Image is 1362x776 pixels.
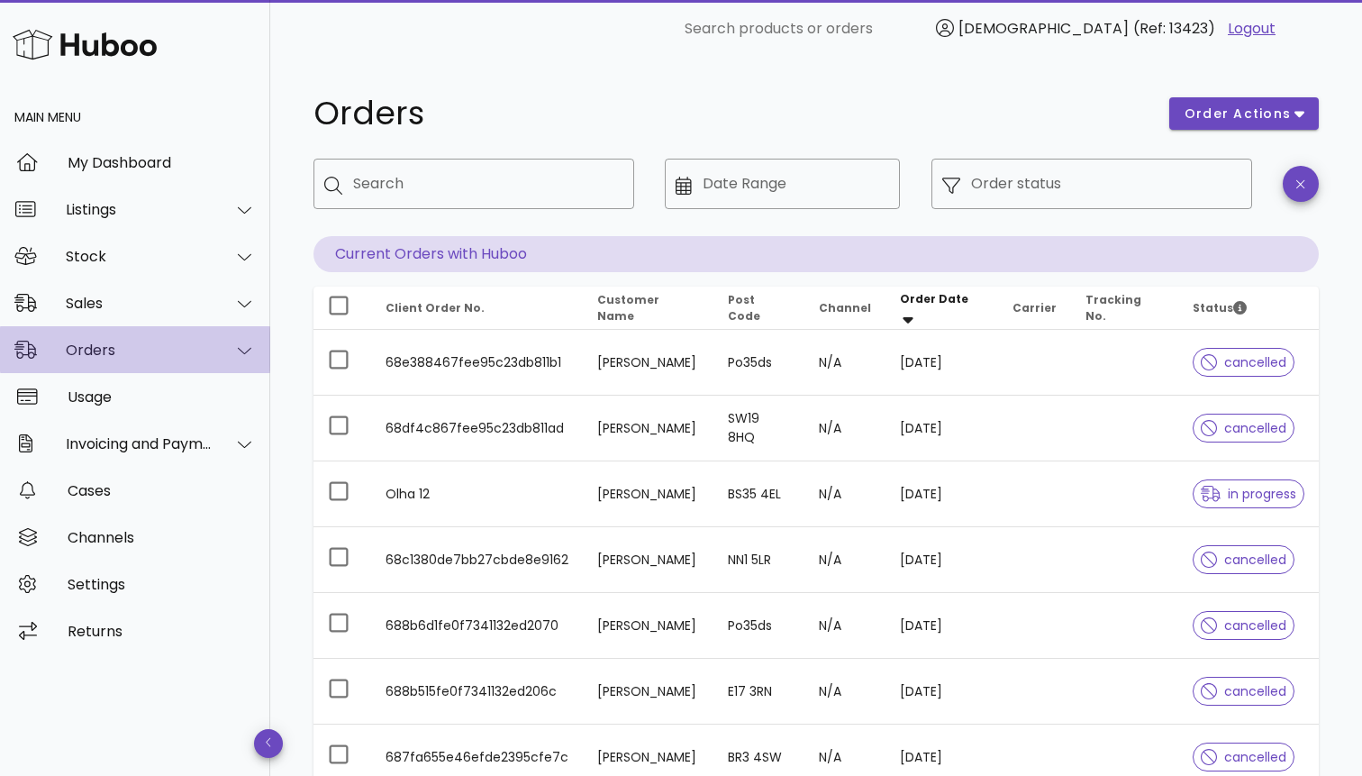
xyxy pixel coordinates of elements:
[885,330,998,396] td: [DATE]
[1193,300,1247,315] span: Status
[583,593,713,659] td: [PERSON_NAME]
[885,659,998,725] td: [DATE]
[819,300,871,315] span: Channel
[583,659,713,725] td: [PERSON_NAME]
[1201,356,1286,369] span: cancelled
[1201,751,1286,763] span: cancelled
[68,388,256,406] div: Usage
[885,287,998,330] th: Order Date: Sorted descending. Activate to remove sorting.
[1201,422,1286,434] span: cancelled
[713,659,804,725] td: E17 3RN
[371,659,583,725] td: 688b515fe0f7341132ed206c
[885,593,998,659] td: [DATE]
[66,248,213,265] div: Stock
[1184,105,1292,123] span: order actions
[371,527,583,593] td: 68c1380de7bb27cbde8e9162
[313,236,1319,272] p: Current Orders with Huboo
[371,396,583,461] td: 68df4c867fee95c23db811ad
[804,659,885,725] td: N/A
[804,527,885,593] td: N/A
[728,292,760,324] span: Post Code
[804,287,885,330] th: Channel
[371,330,583,396] td: 68e388467fee95c23db811b1
[885,461,998,527] td: [DATE]
[1133,18,1215,39] span: (Ref: 13423)
[804,330,885,396] td: N/A
[713,330,804,396] td: Po35ds
[1012,300,1057,315] span: Carrier
[1071,287,1178,330] th: Tracking No.
[371,287,583,330] th: Client Order No.
[713,527,804,593] td: NN1 5LR
[804,593,885,659] td: N/A
[68,576,256,593] div: Settings
[386,300,485,315] span: Client Order No.
[583,396,713,461] td: [PERSON_NAME]
[713,593,804,659] td: Po35ds
[13,25,157,64] img: Huboo Logo
[66,435,213,452] div: Invoicing and Payments
[713,287,804,330] th: Post Code
[68,623,256,640] div: Returns
[1201,553,1286,566] span: cancelled
[998,287,1071,330] th: Carrier
[1201,685,1286,698] span: cancelled
[1201,619,1286,632] span: cancelled
[713,461,804,527] td: BS35 4EL
[1178,287,1319,330] th: Status
[804,461,885,527] td: N/A
[900,291,968,306] span: Order Date
[68,529,256,546] div: Channels
[885,527,998,593] td: [DATE]
[68,482,256,499] div: Cases
[583,330,713,396] td: [PERSON_NAME]
[1201,488,1296,500] span: in progress
[68,154,256,171] div: My Dashboard
[597,292,659,324] span: Customer Name
[583,527,713,593] td: [PERSON_NAME]
[1085,292,1141,324] span: Tracking No.
[583,461,713,527] td: [PERSON_NAME]
[371,461,583,527] td: Olha 12
[371,593,583,659] td: 688b6d1fe0f7341132ed2070
[1228,18,1276,40] a: Logout
[1169,97,1319,130] button: order actions
[885,396,998,461] td: [DATE]
[66,342,213,359] div: Orders
[713,396,804,461] td: SW19 8HQ
[313,97,1148,130] h1: Orders
[66,201,213,218] div: Listings
[583,287,713,330] th: Customer Name
[804,396,885,461] td: N/A
[66,295,213,312] div: Sales
[958,18,1129,39] span: [DEMOGRAPHIC_DATA]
